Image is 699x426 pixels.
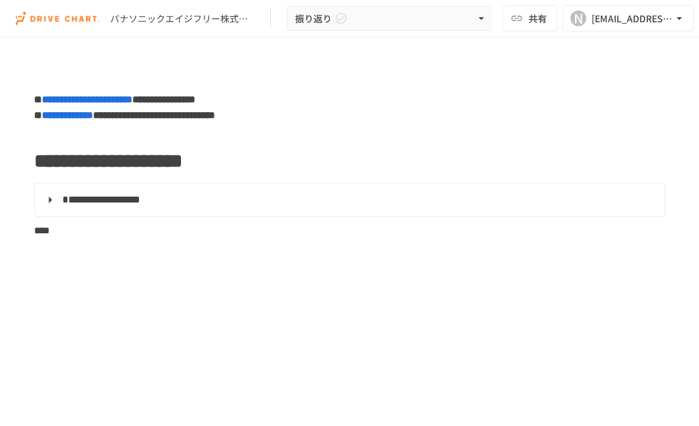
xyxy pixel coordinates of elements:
div: [EMAIL_ADDRESS][DOMAIN_NAME] [591,10,673,27]
div: N [570,10,586,26]
button: 共有 [502,5,557,31]
img: i9VDDS9JuLRLX3JIUyK59LcYp6Y9cayLPHs4hOxMB9W [16,8,100,29]
div: パナソニックエイジフリー株式会社 [110,12,254,26]
button: N[EMAIL_ADDRESS][DOMAIN_NAME] [563,5,694,31]
span: 振り返り [295,10,332,27]
button: 振り返り [287,6,496,31]
span: 共有 [529,11,547,26]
